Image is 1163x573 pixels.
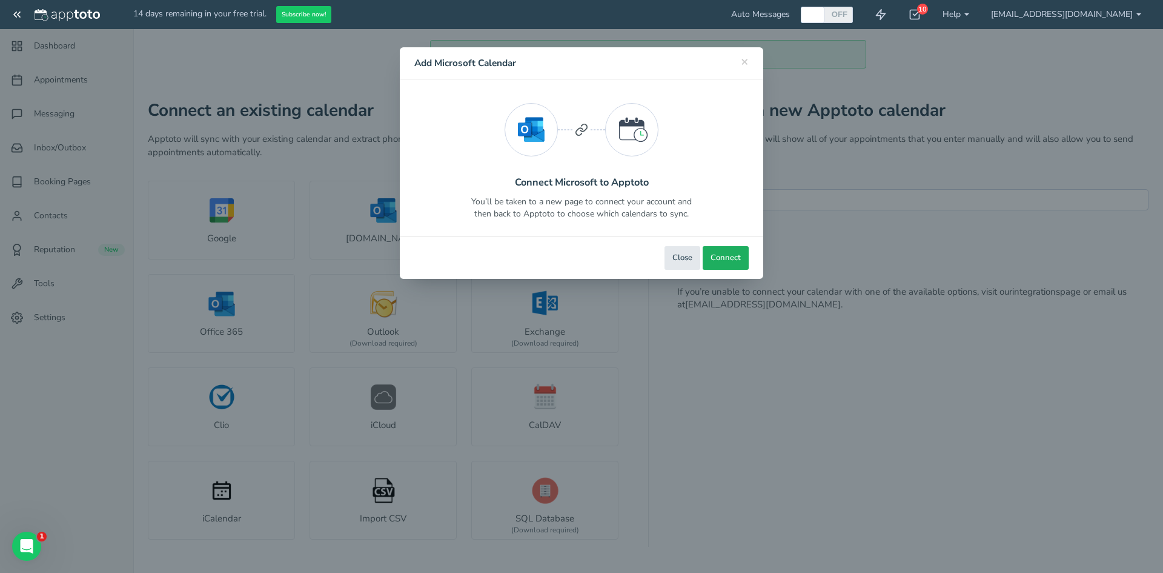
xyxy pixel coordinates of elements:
[664,246,700,270] button: Close
[703,246,749,270] button: Connect
[741,53,749,70] span: ×
[414,56,749,70] h4: Add Microsoft Calendar
[711,252,741,264] span: Connect
[37,532,47,541] span: 1
[515,177,649,188] h2: Connect Microsoft to Apptoto
[12,532,41,561] iframe: Intercom live chat
[471,196,692,220] p: You’ll be taken to a new page to connect your account and then back to Apptoto to choose which ca...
